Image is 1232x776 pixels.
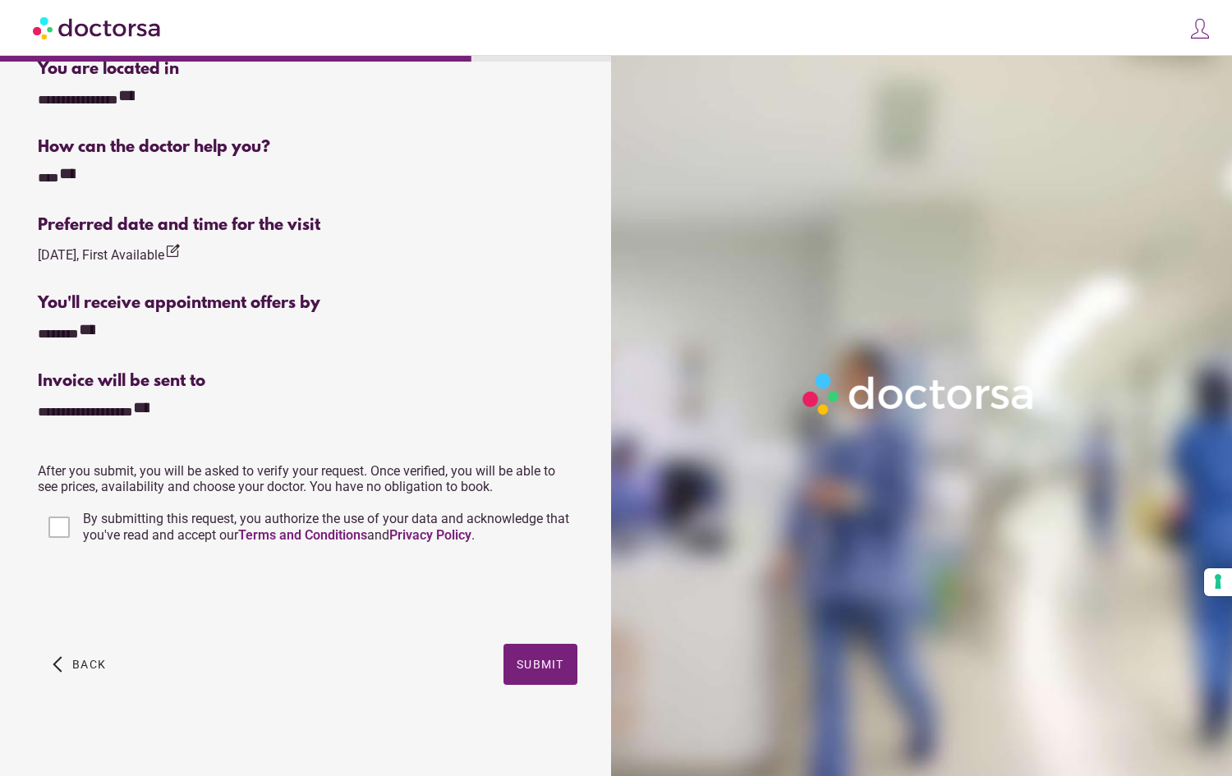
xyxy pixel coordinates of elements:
iframe: reCAPTCHA [38,563,287,627]
img: icons8-customer-100.png [1188,17,1211,40]
div: Preferred date and time for the visit [38,216,577,235]
span: By submitting this request, you authorize the use of your data and acknowledge that you've read a... [83,511,569,543]
span: Submit [517,658,564,671]
button: Your consent preferences for tracking technologies [1204,568,1232,596]
img: Logo-Doctorsa-trans-White-partial-flat.png [796,366,1042,421]
a: Privacy Policy [389,527,471,543]
div: You'll receive appointment offers by [38,294,577,313]
div: [DATE], First Available [38,243,181,265]
div: Invoice will be sent to [38,372,577,391]
div: How can the doctor help you? [38,138,577,157]
button: arrow_back_ios Back [46,644,113,685]
p: After you submit, you will be asked to verify your request. Once verified, you will be able to se... [38,463,577,494]
img: Doctorsa.com [33,9,163,46]
div: You are located in [38,60,577,79]
button: Submit [503,644,577,685]
a: Terms and Conditions [238,527,367,543]
i: edit_square [164,243,181,259]
span: Back [72,658,106,671]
